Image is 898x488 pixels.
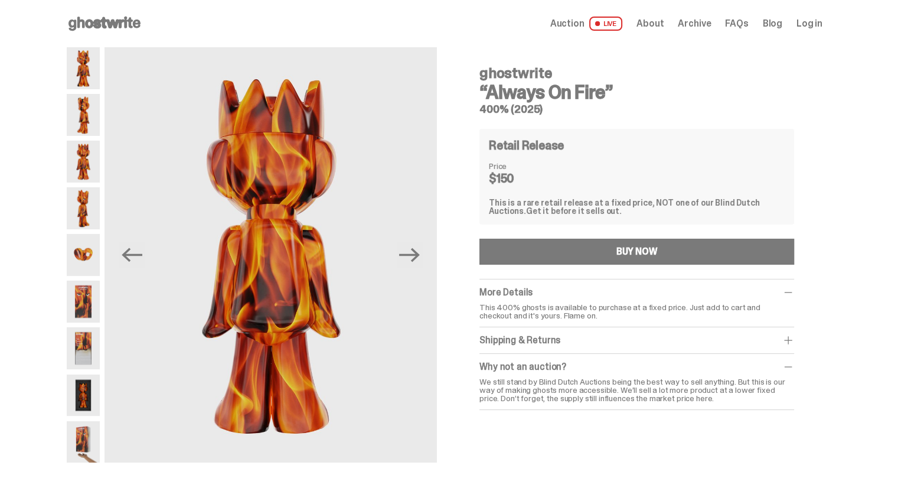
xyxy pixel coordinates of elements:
[67,327,100,369] img: Always-On-Fire---Website-Archive.2494X.png
[725,19,748,28] a: FAQs
[119,242,145,268] button: Previous
[479,378,794,402] div: We still stand by Blind Dutch Auctions being the best way to sell anything. But this is our way o...
[550,17,622,31] a: Auction LIVE
[67,94,100,136] img: Always-On-Fire---Website-Archive.2485X.png
[489,139,564,151] h4: Retail Release
[67,47,100,89] img: Always-On-Fire---Website-Archive.2484X.png
[796,19,822,28] a: Log in
[479,66,794,80] h4: ghostwrite
[479,83,794,102] h3: “Always On Fire”
[550,19,584,28] span: Auction
[67,421,100,463] img: Always-On-Fire---Website-Archive.2522XX.png
[616,247,658,256] div: BUY NOW
[479,361,794,373] div: Why not an auction?
[479,334,794,346] div: Shipping & Returns
[67,187,100,229] img: Always-On-Fire---Website-Archive.2489X.png
[67,375,100,417] img: Always-On-Fire---Website-Archive.2497X.png
[397,242,423,268] button: Next
[479,303,794,320] p: This 400% ghosts is available to purchase at a fixed price. Just add to cart and checkout and it'...
[479,239,794,265] button: BUY NOW
[489,173,548,184] dd: $150
[489,162,548,170] dt: Price
[479,104,794,115] h5: 400% (2025)
[636,19,664,28] a: About
[479,286,533,298] span: More Details
[105,47,437,463] img: Always-On-Fire---Website-Archive.2487X.png
[763,19,782,28] a: Blog
[526,206,622,216] span: Get it before it sells out.
[67,281,100,323] img: Always-On-Fire---Website-Archive.2491X.png
[589,17,623,31] span: LIVE
[678,19,711,28] a: Archive
[67,141,100,183] img: Always-On-Fire---Website-Archive.2487X.png
[489,199,785,215] div: This is a rare retail release at a fixed price, NOT one of our Blind Dutch Auctions.
[67,234,100,276] img: Always-On-Fire---Website-Archive.2490X.png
